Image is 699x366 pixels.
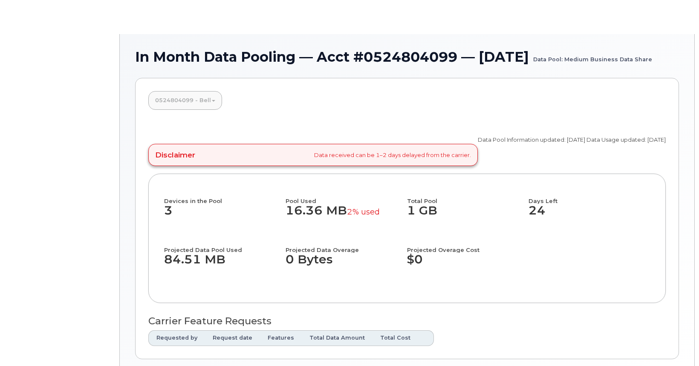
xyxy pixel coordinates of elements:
[407,204,521,226] dd: 1 GB
[155,151,195,159] h4: Disclaimer
[135,49,679,64] h1: In Month Data Pooling — Acct #0524804099 — [DATE]
[148,144,478,166] div: Data received can be 1–2 days delayed from the carrier.
[286,189,399,204] h4: Pool Used
[286,204,399,226] dd: 16.36 MB
[164,204,286,226] dd: 3
[164,238,278,253] h4: Projected Data Pool Used
[407,238,529,253] h4: Projected Overage Cost
[164,253,278,275] dd: 84.51 MB
[533,49,652,63] small: Data Pool: Medium Business Data Share
[260,330,302,346] th: Features
[286,238,399,253] h4: Projected Data Overage
[286,253,399,275] dd: 0 Bytes
[164,189,286,204] h4: Devices in the Pool
[373,330,418,346] th: Total Cost
[148,91,222,110] a: 0524804099 - Bell
[148,316,666,326] h3: Carrier Feature Requests
[529,189,650,204] h4: Days Left
[148,330,205,346] th: Requested by
[478,136,666,144] p: Data Pool Information updated: [DATE] Data Usage updated: [DATE]
[347,207,380,217] small: 2% used
[407,189,521,204] h4: Total Pool
[302,330,373,346] th: Total Data Amount
[407,253,529,275] dd: $0
[529,204,650,226] dd: 24
[205,330,260,346] th: Request date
